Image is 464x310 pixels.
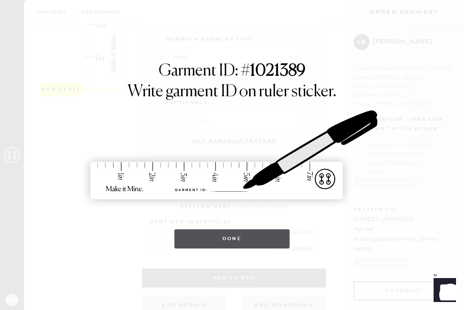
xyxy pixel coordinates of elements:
[159,62,306,82] h1: Garment ID: #
[174,229,290,248] button: Done
[128,82,336,101] h1: Write garment ID on ruler sticker.
[250,63,306,79] strong: 1021389
[426,274,460,308] iframe: Front Chat
[82,89,382,221] img: ruler-sticker-sharpie.svg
